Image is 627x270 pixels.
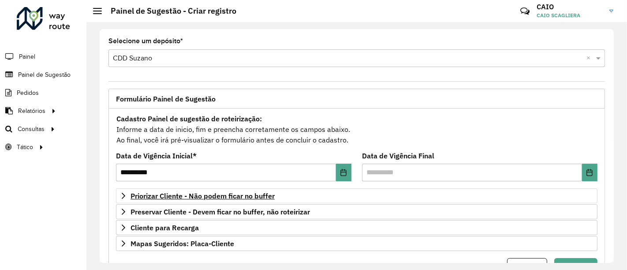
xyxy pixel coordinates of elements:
[18,106,45,116] span: Relatórios
[102,6,236,16] h2: Painel de Sugestão - Criar registro
[116,114,262,123] strong: Cadastro Painel de sugestão de roteirização:
[17,142,33,152] span: Tático
[18,70,71,79] span: Painel de Sugestão
[515,2,534,21] a: Contato Rápido
[19,52,35,61] span: Painel
[537,11,603,19] span: CAIO SCAGLIERA
[131,224,199,231] span: Cliente para Recarga
[336,164,351,181] button: Choose Date
[116,188,597,203] a: Priorizar Cliente - Não podem ficar no buffer
[131,240,234,247] span: Mapas Sugeridos: Placa-Cliente
[537,3,603,11] h3: CAIO
[17,88,39,97] span: Pedidos
[18,124,45,134] span: Consultas
[116,236,597,251] a: Mapas Sugeridos: Placa-Cliente
[582,164,597,181] button: Choose Date
[108,36,183,46] label: Selecione um depósito
[131,208,310,215] span: Preservar Cliente - Devem ficar no buffer, não roteirizar
[116,113,597,146] div: Informe a data de inicio, fim e preencha corretamente os campos abaixo. Ao final, você irá pré-vi...
[586,53,594,64] span: Clear all
[116,204,597,219] a: Preservar Cliente - Devem ficar no buffer, não roteirizar
[116,95,216,102] span: Formulário Painel de Sugestão
[116,150,197,161] label: Data de Vigência Inicial
[131,192,275,199] span: Priorizar Cliente - Não podem ficar no buffer
[362,150,434,161] label: Data de Vigência Final
[116,220,597,235] a: Cliente para Recarga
